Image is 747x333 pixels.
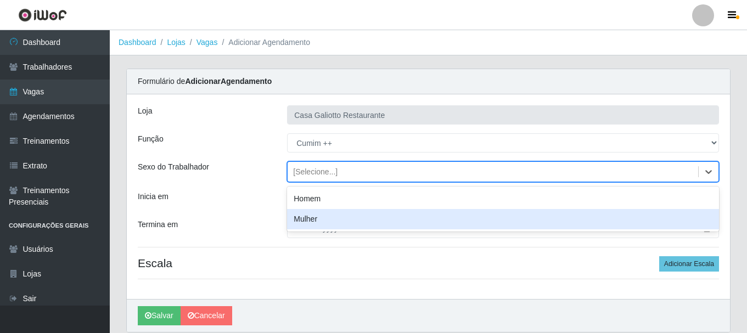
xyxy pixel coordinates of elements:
[287,209,719,229] div: Mulher
[185,77,272,86] strong: Adicionar Agendamento
[138,133,164,145] label: Função
[659,256,719,272] button: Adicionar Escala
[293,166,338,178] div: [Selecione...]
[196,38,218,47] a: Vagas
[138,306,181,325] button: Salvar
[138,161,209,173] label: Sexo do Trabalhador
[217,37,310,48] li: Adicionar Agendamento
[138,219,178,230] label: Termina em
[287,189,719,209] div: Homem
[138,191,169,202] label: Inicia em
[18,8,67,22] img: CoreUI Logo
[127,69,730,94] div: Formulário de
[181,306,232,325] a: Cancelar
[167,38,185,47] a: Lojas
[110,30,747,55] nav: breadcrumb
[138,105,152,117] label: Loja
[119,38,156,47] a: Dashboard
[138,256,719,270] h4: Escala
